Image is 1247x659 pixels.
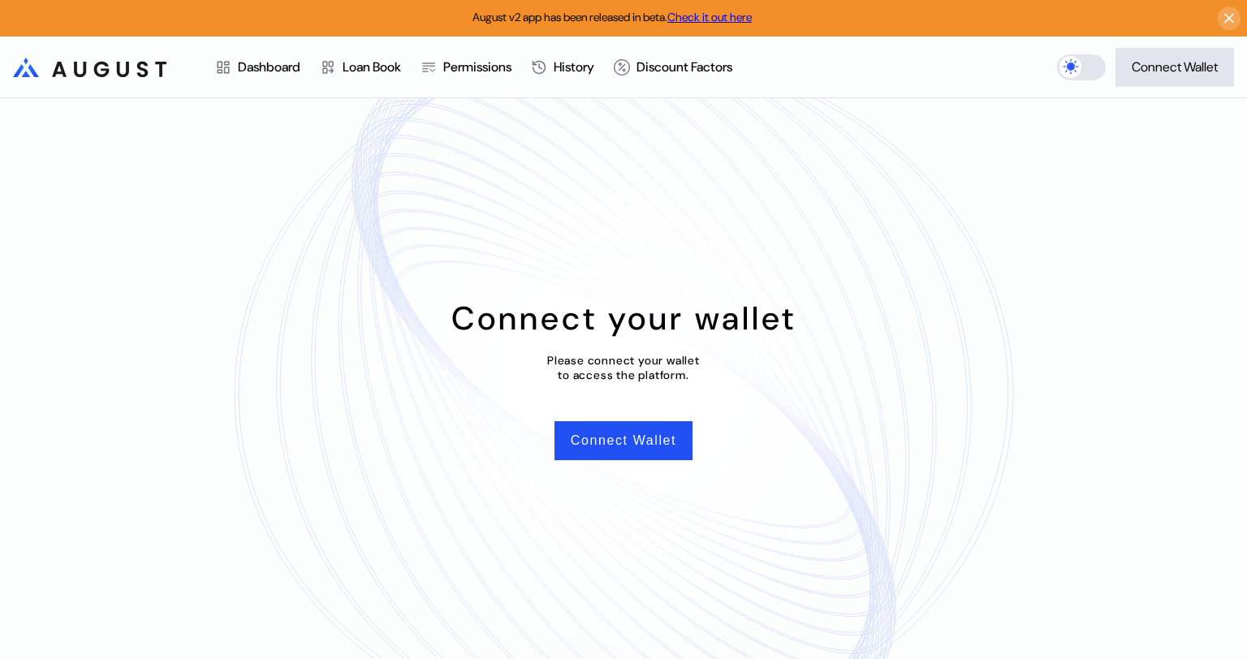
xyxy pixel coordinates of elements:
[451,297,796,339] div: Connect your wallet
[343,58,401,75] div: Loan Book
[554,421,693,460] button: Connect Wallet
[554,58,594,75] div: History
[604,37,742,97] a: Discount Factors
[667,10,752,24] a: Check it out here
[443,58,511,75] div: Permissions
[636,58,732,75] div: Discount Factors
[472,10,752,24] span: August v2 app has been released in beta.
[411,37,521,97] a: Permissions
[547,353,700,382] div: Please connect your wallet to access the platform.
[1132,58,1218,75] div: Connect Wallet
[521,37,604,97] a: History
[310,37,411,97] a: Loan Book
[238,58,300,75] div: Dashboard
[1115,48,1234,87] button: Connect Wallet
[205,37,310,97] a: Dashboard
